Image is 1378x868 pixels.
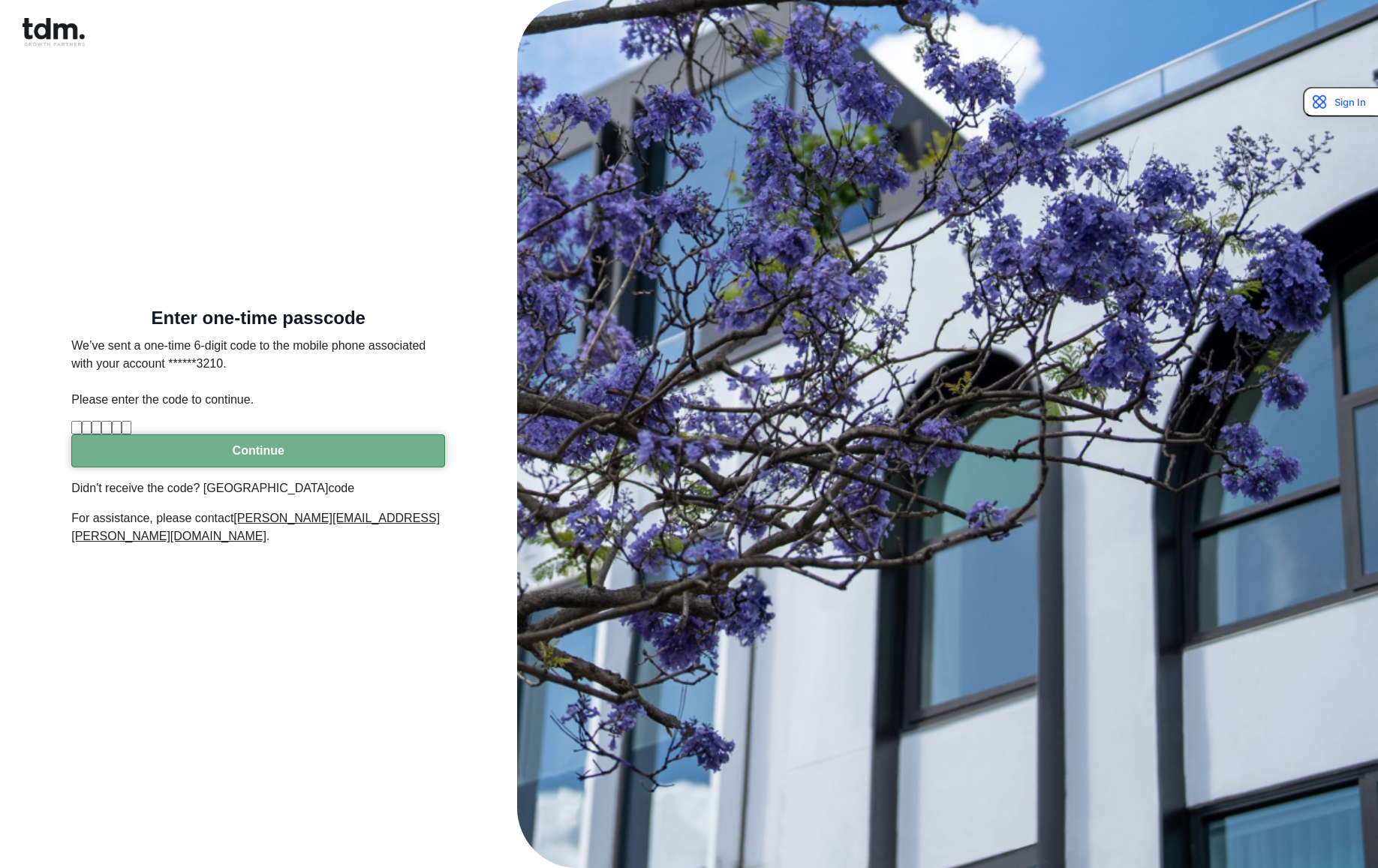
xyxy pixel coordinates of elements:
input: Digit 3 [92,421,101,434]
p: Didn't receive the code? [GEOGRAPHIC_DATA] [71,479,445,497]
input: Digit 6 [122,421,131,434]
a: code [328,482,354,494]
h5: Enter one-time passcode [71,311,445,326]
p: For assistance, please contact . [71,509,445,545]
input: Please enter verification code. Digit 1 [71,421,81,434]
input: Digit 4 [101,421,111,434]
p: We’ve sent a one-time 6-digit code to the mobile phone associated with your account ******3210. P... [71,337,445,409]
input: Digit 5 [112,421,122,434]
u: [PERSON_NAME][EMAIL_ADDRESS][PERSON_NAME][DOMAIN_NAME] [71,512,440,542]
input: Digit 2 [82,421,92,434]
button: Continue [71,434,445,467]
